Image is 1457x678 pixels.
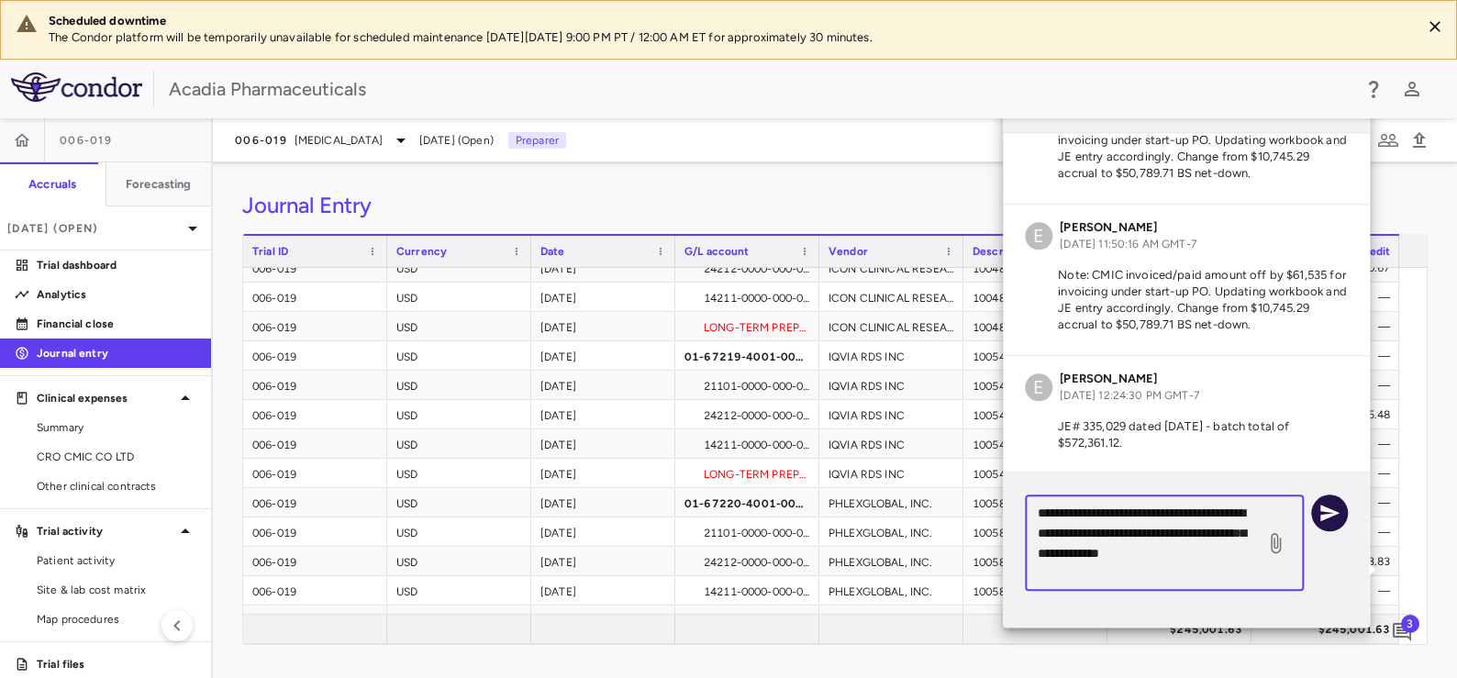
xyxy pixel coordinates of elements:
div: PHLEXGLOBAL, INC. [819,547,963,575]
p: Trial dashboard [37,257,196,273]
img: logo-full-SnFGN8VE.png [11,72,142,102]
p: Financial close [37,316,196,332]
p: Trial activity [37,523,174,539]
div: [DATE] [531,371,675,399]
h6: [PERSON_NAME] [1060,219,1196,236]
div: IQVIA RDS INC [819,400,963,428]
p: [DATE] (Open) [7,220,182,237]
p: Preparer [508,132,566,149]
div: [DATE] [531,517,675,546]
span: G/L account [684,245,750,258]
div: IQVIA RDS INC [819,429,963,458]
div: PHLEXGLOBAL, INC. [819,517,963,546]
span: Map procedures [37,611,196,628]
span: 006-019 [235,133,287,148]
div: 006-019 [243,429,387,458]
div: 100584 PHLEXGLOBAL, INC. Classification, QC, Approved or QC Rejected Creating QI/Queries Customer... [963,488,1107,517]
div: 21101-0000-000-000 [675,371,819,399]
div: USD [387,283,531,311]
p: Clinical expenses [37,390,174,406]
div: USD [387,547,531,575]
div: PHLEXGLOBAL, INC. [819,488,963,517]
p: The Condor platform will be temporarily unavailable for scheduled maintenance [DATE][DATE] 9:00 P... [49,29,1407,46]
div: 100584 PHLEXGLOBAL, INC. Classification, QC, Approved or QC Rejected Creating QI/Queries Customer... [963,547,1107,575]
div: LONG-TERM PREPAID G/L [675,312,819,340]
span: Patient activity [37,552,196,569]
div: IQVIA RDS INC [819,341,963,370]
div: 006-019 [243,400,387,428]
div: USD [387,341,531,370]
div: 006-019 [243,547,387,575]
div: IQVIA RDS INC [819,371,963,399]
div: USD [387,400,531,428]
div: USD [387,488,531,517]
div: 01-67220-4001-006-019 [675,488,819,517]
span: Site & lab cost matrix [37,582,196,598]
span: [MEDICAL_DATA] [295,132,383,149]
div: 100488 ICON CLINICAL RESEARCH LTD Bottom Line Unique Discount, Estimated Inflation, Global Data S... [963,253,1107,282]
div: [DATE] [531,253,675,282]
div: 006-019 [243,576,387,605]
p: Analytics [37,286,196,303]
div: 14211-0000-000-000 [675,576,819,605]
div: 006-019 [243,341,387,370]
div: Acadia Pharmaceuticals [169,75,1351,103]
div: 01-67219-4001-006-019 [675,341,819,370]
div: 100584 PHLEXGLOBAL, INC. Classification, QC, Approved or QC Rejected Creating QI/Queries Customer... [963,606,1107,634]
div: 100549 IQVIA RDS INC Conduct and Close, Start Up [963,341,1107,370]
div: LONG-TERM PREPAID G/L [675,459,819,487]
div: USD [387,606,531,634]
div: IQVIA RDS INC [819,459,963,487]
div: 14211-0000-000-000 [675,429,819,458]
div: 24212-0000-000-000 [675,253,819,282]
span: Vendor [829,245,868,258]
span: Trial ID [252,245,288,258]
div: [DATE] [531,576,675,605]
h6: Forecasting [126,176,192,193]
div: ICON CLINICAL RESEARCH LTD [819,283,963,311]
div: [DATE] [531,606,675,634]
span: Currency [396,245,447,258]
div: 006-019 [243,283,387,311]
div: USD [387,429,531,458]
div: Scheduled downtime [49,13,1407,29]
span: CRO CMIC CO LTD [37,449,196,465]
span: 006-019 [60,133,112,148]
span: [DATE] 11:50:16 AM GMT-7 [1060,238,1196,250]
span: Credit [1356,245,1390,258]
div: 100488 ICON CLINICAL RESEARCH LTD Bottom Line Unique Discount, Estimated Inflation, Global Data S... [963,283,1107,311]
p: Journal entry [37,345,196,361]
div: PHLEXGLOBAL, INC. [819,576,963,605]
span: Summary [37,419,196,436]
div: 006-019 [243,371,387,399]
div: [DATE] [531,547,675,575]
div: 006-019 [243,488,387,517]
div: PHLEXGLOBAL, INC. [819,606,963,634]
div: 24212-0000-000-000 [675,400,819,428]
span: 3 [1401,615,1419,633]
div: 100488 ICON CLINICAL RESEARCH LTD Bottom Line Unique Discount, Estimated Inflation, Global Data S... [963,312,1107,340]
svg: Add comment [1391,621,1413,643]
p: Trial files [37,656,196,672]
div: USD [387,576,531,605]
div: LONG-TERM PREPAID G/L [675,606,819,634]
button: Add comment [1386,617,1418,648]
div: 006-019 [243,253,387,282]
div: 100549 IQVIA RDS INC Conduct and Close, Start Up [963,400,1107,428]
div: E [1025,373,1052,401]
div: ICON CLINICAL RESEARCH LTD [819,253,963,282]
h3: Journal Entry [242,192,372,219]
div: 100549 IQVIA RDS INC Conduct and Close, Start Up [963,459,1107,487]
div: USD [387,459,531,487]
div: [DATE] [531,341,675,370]
span: [DATE] (Open) [419,132,494,149]
p: Note: CMIC invoiced/paid amount off by $61,535 for invoicing under start-up PO. Updating workbook... [1025,267,1348,333]
div: 100549 IQVIA RDS INC Conduct and Close, Start Up [963,371,1107,399]
div: [DATE] [531,488,675,517]
span: [DATE] 12:24:30 PM GMT-7 [1060,389,1199,402]
div: [DATE] [531,312,675,340]
div: 006-019 [243,459,387,487]
div: 100584 PHLEXGLOBAL, INC. Classification, QC, Approved or QC Rejected Creating QI/Queries Customer... [963,576,1107,605]
div: [DATE] [531,459,675,487]
div: USD [387,253,531,282]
